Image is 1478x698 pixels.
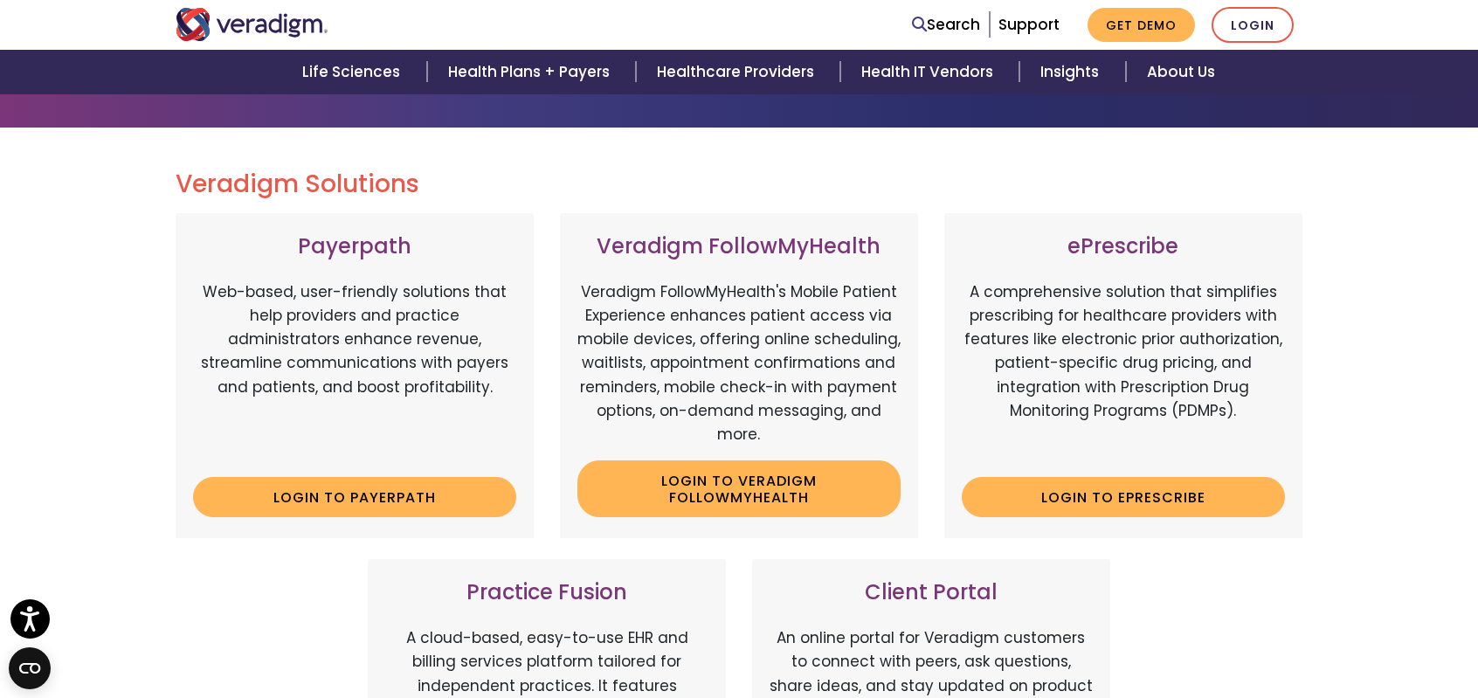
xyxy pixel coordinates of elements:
[770,580,1093,605] h3: Client Portal
[1143,572,1457,677] iframe: Drift Chat Widget
[962,477,1285,517] a: Login to ePrescribe
[912,13,980,37] a: Search
[962,280,1285,464] p: A comprehensive solution that simplifies prescribing for healthcare providers with features like ...
[385,580,708,605] h3: Practice Fusion
[193,234,516,259] h3: Payerpath
[577,234,901,259] h3: Veradigm FollowMyHealth
[998,14,1060,35] a: Support
[176,8,328,41] img: Veradigm logo
[1088,8,1195,42] a: Get Demo
[636,50,840,94] a: Healthcare Providers
[1019,50,1125,94] a: Insights
[176,169,1302,199] h2: Veradigm Solutions
[1126,50,1236,94] a: About Us
[193,280,516,464] p: Web-based, user-friendly solutions that help providers and practice administrators enhance revenu...
[840,50,1019,94] a: Health IT Vendors
[962,234,1285,259] h3: ePrescribe
[281,50,426,94] a: Life Sciences
[577,280,901,446] p: Veradigm FollowMyHealth's Mobile Patient Experience enhances patient access via mobile devices, o...
[1212,7,1294,43] a: Login
[427,50,636,94] a: Health Plans + Payers
[577,460,901,517] a: Login to Veradigm FollowMyHealth
[9,647,51,689] button: Open CMP widget
[193,477,516,517] a: Login to Payerpath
